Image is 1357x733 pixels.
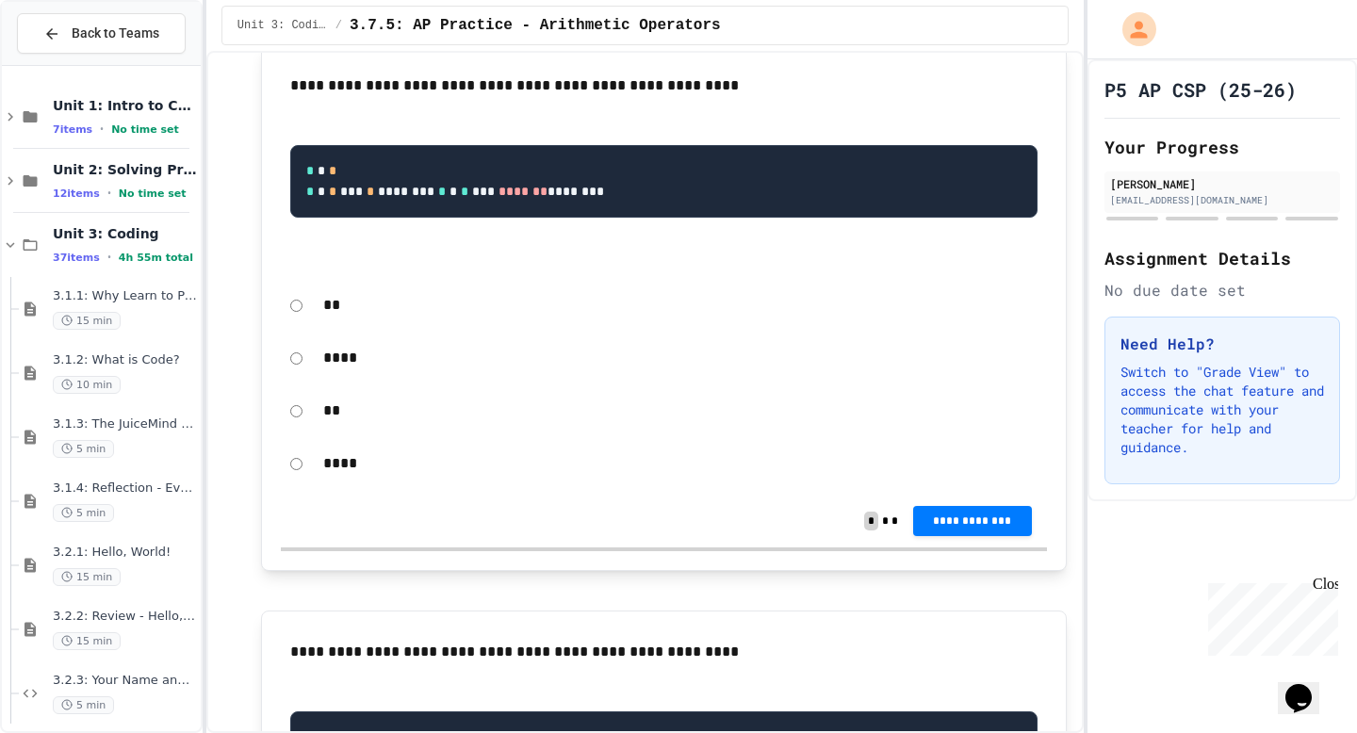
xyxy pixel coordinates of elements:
span: 37 items [53,252,100,264]
h2: Assignment Details [1104,245,1340,271]
span: • [100,122,104,137]
span: Unit 3: Coding [237,18,328,33]
span: 3.1.3: The JuiceMind IDE [53,416,197,432]
span: Unit 1: Intro to Computer Science [53,97,197,114]
span: 15 min [53,312,121,330]
span: No time set [111,123,179,136]
h2: Your Progress [1104,134,1340,160]
p: Switch to "Grade View" to access the chat feature and communicate with your teacher for help and ... [1120,363,1324,457]
span: 3.1.4: Reflection - Evolving Technology [53,481,197,497]
button: Back to Teams [17,13,186,54]
div: No due date set [1104,279,1340,301]
span: 3.2.1: Hello, World! [53,545,197,561]
div: [EMAIL_ADDRESS][DOMAIN_NAME] [1110,193,1334,207]
span: 3.2.3: Your Name and Favorite Movie [53,673,197,689]
span: 4h 55m total [119,252,193,264]
span: 5 min [53,504,114,522]
div: Chat with us now!Close [8,8,130,120]
iframe: chat widget [1201,576,1338,656]
span: 5 min [53,440,114,458]
span: No time set [119,187,187,200]
span: Unit 2: Solving Problems in Computer Science [53,161,197,178]
span: 5 min [53,696,114,714]
span: 3.7.5: AP Practice - Arithmetic Operators [350,14,721,37]
span: Back to Teams [72,24,159,43]
div: My Account [1103,8,1161,51]
span: • [107,186,111,201]
div: [PERSON_NAME] [1110,175,1334,192]
span: • [107,250,111,265]
span: 15 min [53,568,121,586]
span: 7 items [53,123,92,136]
span: 3.1.1: Why Learn to Program? [53,288,197,304]
h1: P5 AP CSP (25-26) [1104,76,1297,103]
span: / [335,18,342,33]
span: 12 items [53,187,100,200]
span: 10 min [53,376,121,394]
span: 15 min [53,632,121,650]
span: 3.1.2: What is Code? [53,352,197,368]
iframe: chat widget [1278,658,1338,714]
h3: Need Help? [1120,333,1324,355]
span: 3.2.2: Review - Hello, World! [53,609,197,625]
span: Unit 3: Coding [53,225,197,242]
